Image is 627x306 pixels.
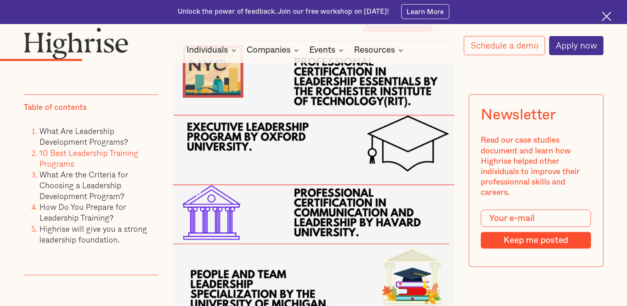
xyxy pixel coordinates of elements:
[186,45,239,55] div: Individuals
[186,45,228,55] div: Individuals
[481,135,591,198] div: Read our case studies document and learn how Highrise helped other individuals to improve their p...
[39,201,126,223] a: How Do You Prepare for Leadership Training?
[24,102,87,113] div: Table of contents
[247,45,291,55] div: Companies
[602,12,611,21] img: Cross icon
[309,45,335,55] div: Events
[354,45,395,55] div: Resources
[39,125,128,148] a: What Are Leadership Development Programs?
[39,222,147,245] a: Highrise will give you a strong leadership foundation.
[481,232,591,248] input: Keep me posted
[401,4,450,19] a: Learn More
[39,146,138,169] a: 10 Best Leadership Training Programs
[354,45,406,55] div: Resources
[464,36,545,55] a: Schedule a demo
[24,245,158,255] p: ‍
[309,45,346,55] div: Events
[39,168,128,202] a: What Are the Criteria for Choosing a Leadership Development Program?
[24,27,128,59] img: Highrise logo
[481,106,556,123] div: Newsletter
[178,7,389,17] div: Unlock the power of feedback. Join our free workshop on [DATE]!
[481,209,591,248] form: Modal Form
[247,45,301,55] div: Companies
[481,209,591,227] input: Your e-mail
[549,36,604,55] a: Apply now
